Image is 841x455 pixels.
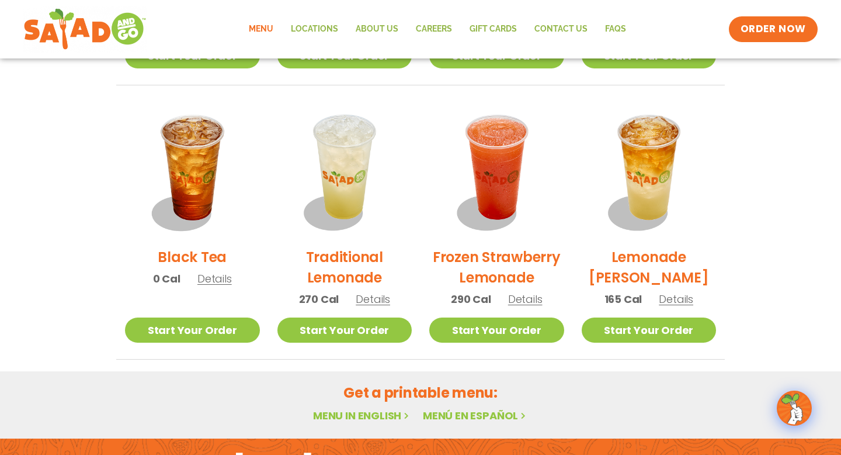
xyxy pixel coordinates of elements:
[116,382,725,403] h2: Get a printable menu:
[429,247,564,288] h2: Frozen Strawberry Lemonade
[659,292,693,306] span: Details
[125,103,260,238] img: Product photo for Black Tea
[582,318,717,343] a: Start Your Order
[429,318,564,343] a: Start Your Order
[407,16,461,43] a: Careers
[277,318,412,343] a: Start Your Order
[125,318,260,343] a: Start Your Order
[197,271,232,286] span: Details
[451,291,491,307] span: 290 Cal
[582,247,717,288] h2: Lemonade [PERSON_NAME]
[240,16,282,43] a: Menu
[356,292,390,306] span: Details
[596,16,635,43] a: FAQs
[423,408,528,423] a: Menú en español
[526,16,596,43] a: Contact Us
[741,22,806,36] span: ORDER NOW
[277,247,412,288] h2: Traditional Lemonade
[153,271,180,287] span: 0 Cal
[508,292,543,306] span: Details
[158,247,227,267] h2: Black Tea
[461,16,526,43] a: GIFT CARDS
[277,103,412,238] img: Product photo for Traditional Lemonade
[240,16,635,43] nav: Menu
[282,16,347,43] a: Locations
[778,392,811,425] img: wpChatIcon
[313,408,411,423] a: Menu in English
[604,291,642,307] span: 165 Cal
[347,16,407,43] a: About Us
[429,103,564,238] img: Product photo for Frozen Strawberry Lemonade
[299,291,339,307] span: 270 Cal
[582,103,717,238] img: Product photo for Lemonade Arnold Palmer
[23,6,147,53] img: new-SAG-logo-768×292
[729,16,818,42] a: ORDER NOW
